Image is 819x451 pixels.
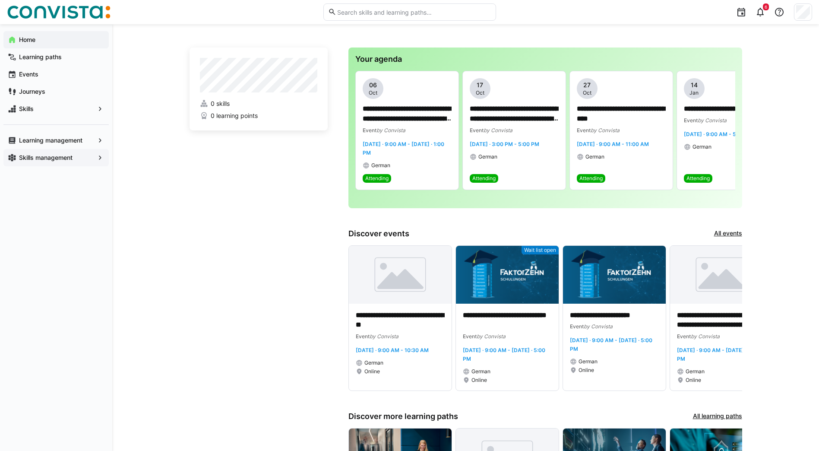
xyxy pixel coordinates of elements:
h3: Discover events [348,229,409,238]
span: [DATE] · 9:00 AM - [DATE] · 5:00 PM [570,337,652,352]
span: Attending [686,175,710,182]
span: by Convista [591,127,620,133]
input: Search skills and learning paths… [336,8,491,16]
span: 0 learning points [211,111,258,120]
span: Oct [369,89,377,96]
span: Online [579,367,594,374]
span: 6 [765,4,767,10]
span: by Convista [477,333,506,340]
span: Event [356,333,370,340]
img: image [349,246,452,304]
span: [DATE] · 9:00 AM - 5:00 PM [684,131,754,137]
span: by Convista [370,333,398,340]
span: [DATE] · 9:00 AM - [DATE] · 5:00 PM [677,347,759,362]
a: All learning paths [693,412,742,421]
img: image [670,246,773,304]
span: [DATE] · 9:00 AM - [DATE] · 5:00 PM [463,347,545,362]
span: Event [363,127,376,133]
span: 06 [369,81,377,89]
span: by Convista [584,323,613,330]
a: All events [714,229,742,238]
span: German [364,359,383,366]
span: Attending [472,175,496,182]
span: [DATE] · 9:00 AM - 10:30 AM [356,347,429,353]
span: 17 [477,81,483,89]
span: German [471,368,490,375]
span: German [579,358,598,365]
span: Event [677,333,691,340]
span: by Convista [698,117,727,124]
span: by Convista [484,127,512,133]
span: German [478,153,497,160]
img: image [456,246,559,304]
span: by Convista [691,333,720,340]
span: Online [471,377,487,384]
span: Jan [689,89,699,96]
span: Online [364,368,380,375]
span: 27 [583,81,591,89]
span: Wait list open [524,247,556,254]
span: Attending [579,175,603,182]
span: German [693,143,711,150]
span: Event [684,117,698,124]
span: [DATE] · 9:00 AM - 11:00 AM [577,141,649,147]
span: Event [577,127,591,133]
span: Event [570,323,584,330]
span: by Convista [376,127,405,133]
span: Online [686,377,701,384]
span: German [371,162,390,169]
img: image [563,246,666,304]
span: Oct [476,89,484,96]
span: Oct [583,89,591,96]
span: [DATE] · 3:00 PM - 5:00 PM [470,141,539,147]
span: Event [463,333,477,340]
span: 0 skills [211,99,230,108]
h3: Discover more learning paths [348,412,458,421]
h3: Your agenda [355,54,735,64]
span: German [686,368,705,375]
span: 14 [691,81,698,89]
span: Event [470,127,484,133]
span: [DATE] · 9:00 AM - [DATE] · 1:00 PM [363,141,444,156]
a: 0 skills [200,99,317,108]
span: German [585,153,604,160]
span: Attending [365,175,389,182]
